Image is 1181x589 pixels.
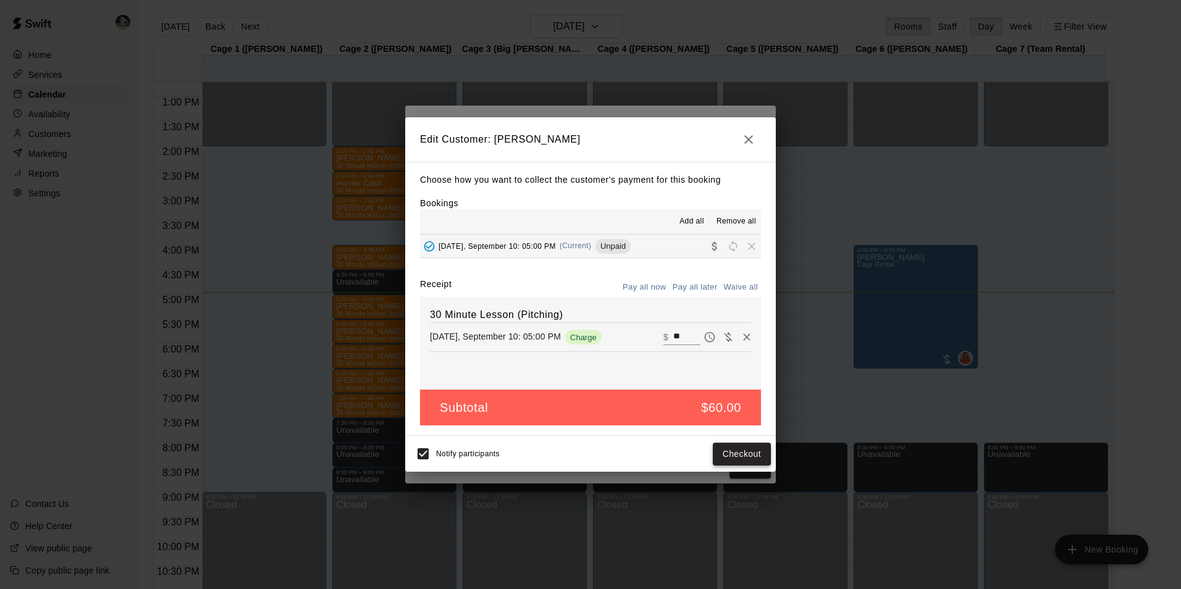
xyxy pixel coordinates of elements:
[439,241,556,250] span: [DATE], September 10: 05:00 PM
[717,215,756,228] span: Remove all
[720,278,761,297] button: Waive all
[712,212,761,232] button: Remove all
[440,399,488,416] h5: Subtotal
[738,328,756,346] button: Remove
[565,333,602,342] span: Charge
[405,117,776,162] h2: Edit Customer: [PERSON_NAME]
[436,450,500,459] span: Notify participants
[663,331,668,343] p: $
[620,278,670,297] button: Pay all now
[420,237,439,256] button: Added - Collect Payment
[420,198,458,208] label: Bookings
[713,443,771,466] button: Checkout
[560,241,592,250] span: (Current)
[705,241,724,250] span: Collect payment
[701,399,741,416] h5: $60.00
[719,331,738,341] span: Waive payment
[420,278,452,297] label: Receipt
[700,331,719,341] span: Pay later
[724,241,742,250] span: Reschedule
[679,215,704,228] span: Add all
[430,330,561,343] p: [DATE], September 10: 05:00 PM
[595,241,631,251] span: Unpaid
[672,212,712,232] button: Add all
[420,235,761,257] button: Added - Collect Payment[DATE], September 10: 05:00 PM(Current)UnpaidCollect paymentRescheduleRemove
[670,278,721,297] button: Pay all later
[420,172,761,188] p: Choose how you want to collect the customer's payment for this booking
[430,307,751,323] h6: 30 Minute Lesson (Pitching)
[742,241,761,250] span: Remove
